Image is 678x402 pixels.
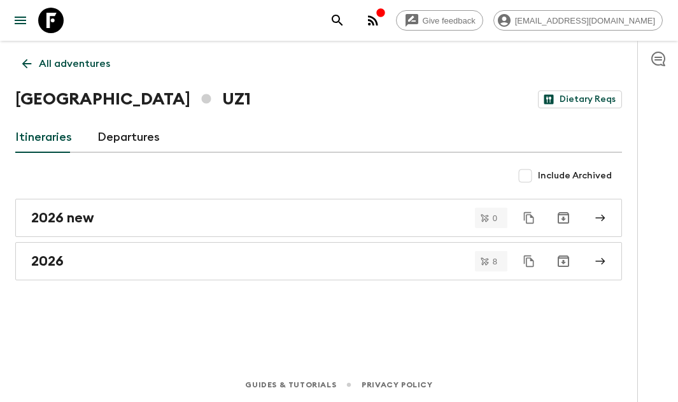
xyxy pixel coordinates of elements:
button: Duplicate [518,206,540,229]
a: All adventures [15,51,117,76]
a: 2026 [15,242,622,280]
span: 0 [485,214,505,222]
button: search adventures [325,8,350,33]
a: Itineraries [15,122,72,153]
button: menu [8,8,33,33]
a: 2026 new [15,199,622,237]
a: Privacy Policy [362,378,432,392]
a: Give feedback [396,10,483,31]
div: [EMAIL_ADDRESS][DOMAIN_NAME] [493,10,663,31]
button: Duplicate [518,250,540,273]
span: 8 [485,257,505,266]
p: All adventures [39,56,110,71]
button: Archive [551,205,576,231]
span: Include Archived [538,169,612,182]
a: Guides & Tutorials [245,378,336,392]
a: Departures [97,122,160,153]
h1: [GEOGRAPHIC_DATA] UZ1 [15,87,251,112]
button: Archive [551,248,576,274]
a: Dietary Reqs [538,90,622,108]
h2: 2026 new [31,210,94,226]
span: [EMAIL_ADDRESS][DOMAIN_NAME] [508,16,662,25]
h2: 2026 [31,253,64,269]
span: Give feedback [416,16,483,25]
